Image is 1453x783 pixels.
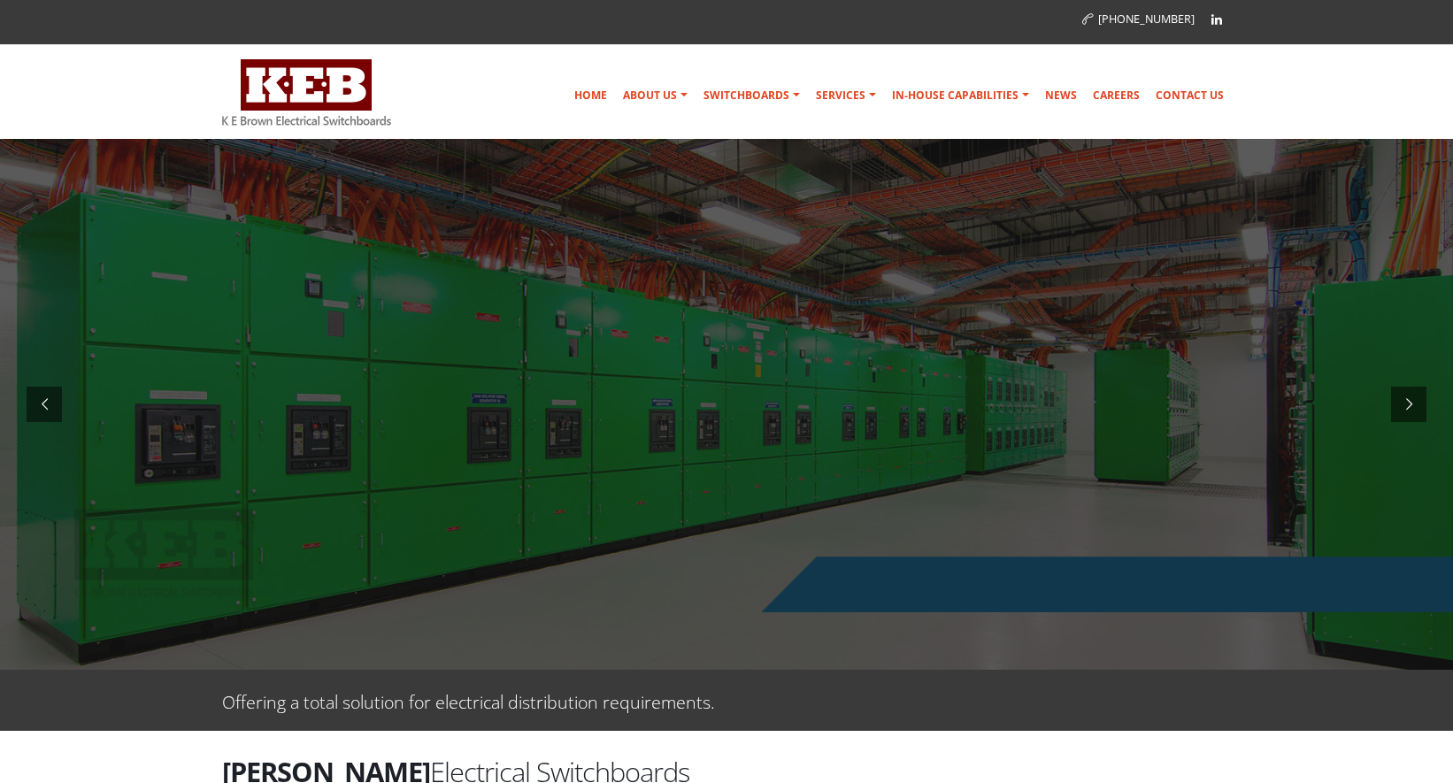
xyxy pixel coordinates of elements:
a: Careers [1086,78,1147,113]
a: Linkedin [1203,6,1230,33]
a: Contact Us [1149,78,1231,113]
a: [PHONE_NUMBER] [1082,12,1195,27]
p: Offering a total solution for electrical distribution requirements. [222,687,715,713]
a: News [1038,78,1084,113]
a: Home [567,78,614,113]
img: K E Brown Electrical Switchboards [222,59,391,126]
a: Switchboards [696,78,807,113]
a: Services [809,78,883,113]
a: About Us [616,78,695,113]
a: In-house Capabilities [885,78,1036,113]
